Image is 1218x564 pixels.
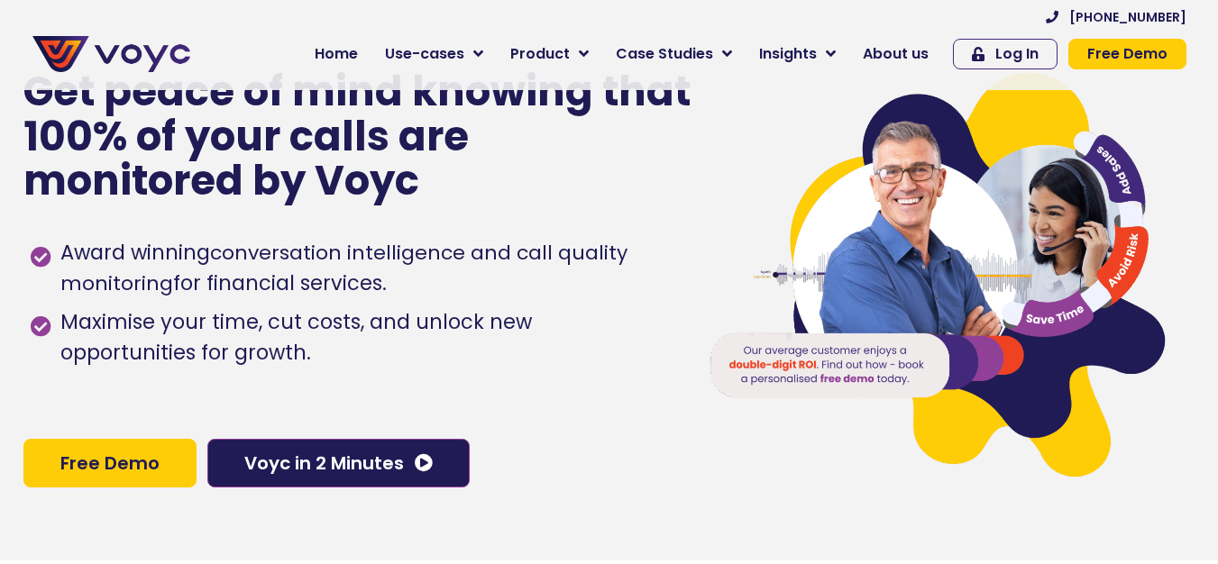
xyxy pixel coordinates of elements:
a: [PHONE_NUMBER] [1046,11,1186,23]
span: Award winning for financial services. [56,238,672,299]
span: About us [863,43,929,65]
span: Home [315,43,358,65]
a: Product [497,36,602,72]
a: Free Demo [23,439,197,487]
span: Insights [759,43,817,65]
span: Product [510,43,570,65]
p: Get peace of mind knowing that 100% of your calls are monitored by Voyc [23,69,693,204]
h1: conversation intelligence and call quality monitoring [60,239,627,297]
span: Maximise your time, cut costs, and unlock new opportunities for growth. [56,307,672,368]
a: Insights [746,36,849,72]
a: Use-cases [371,36,497,72]
a: Home [301,36,371,72]
span: Voyc in 2 Minutes [244,454,404,472]
span: Use-cases [385,43,464,65]
a: Free Demo [1068,39,1186,69]
a: Case Studies [602,36,746,72]
a: About us [849,36,942,72]
img: voyc-full-logo [32,36,190,72]
span: Case Studies [616,43,713,65]
a: Voyc in 2 Minutes [207,439,470,487]
span: [PHONE_NUMBER] [1069,11,1186,23]
span: Free Demo [60,454,160,472]
a: Log In [953,39,1058,69]
span: Free Demo [1087,47,1168,61]
span: Log In [995,47,1039,61]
